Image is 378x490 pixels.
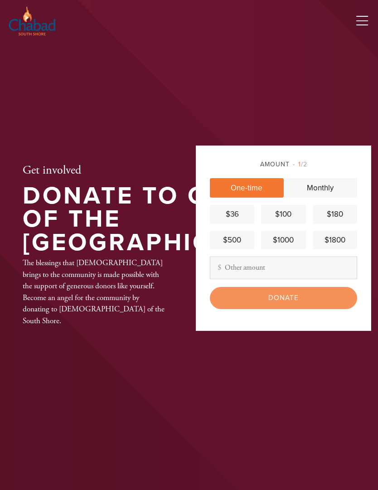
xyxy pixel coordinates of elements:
div: $100 [265,209,302,220]
div: $1000 [265,234,302,246]
h1: Donate to Chabad of the [GEOGRAPHIC_DATA] [23,184,307,254]
a: $36 [210,205,254,224]
h2: Get involved [23,163,307,177]
div: Amount [210,160,357,169]
a: Monthly [284,178,358,198]
a: $1000 [261,230,305,249]
a: $100 [261,205,305,224]
div: $180 [316,209,354,220]
img: Chabad%20South%20Shore%20Logo%20-%20Color%20for%20non%20white%20background%20%281%29_0.png [7,5,58,37]
div: $1800 [316,234,354,246]
span: /2 [293,160,307,168]
a: $500 [210,230,254,249]
a: $1800 [313,230,357,249]
a: $180 [313,205,357,224]
div: The blessings that [DEMOGRAPHIC_DATA] brings to the community is made possible with the support o... [23,257,166,327]
div: $500 [213,234,251,246]
span: 1 [298,160,301,168]
input: Other amount [210,257,357,279]
a: One-time [210,178,284,198]
div: $36 [213,209,251,220]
